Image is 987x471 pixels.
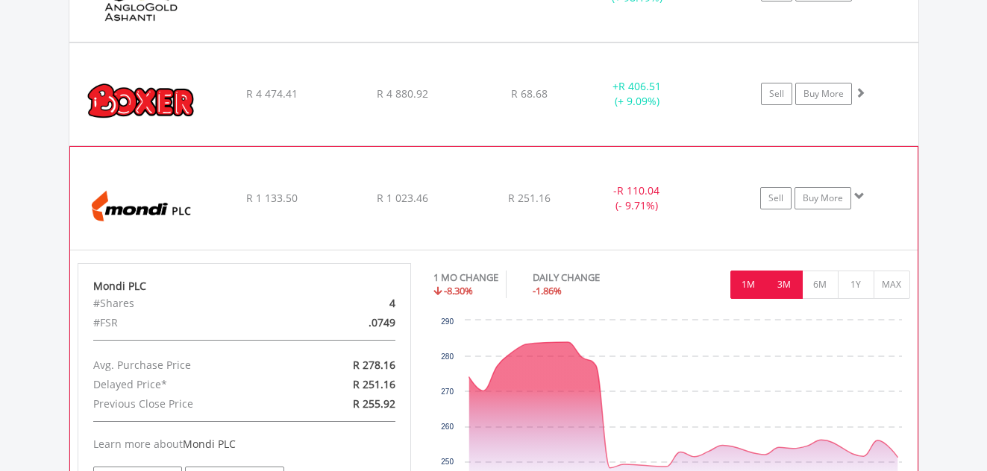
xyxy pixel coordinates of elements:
[441,317,454,326] text: 290
[77,62,205,142] img: EQU.ZA.BOX.png
[802,271,839,299] button: 6M
[441,423,454,431] text: 260
[353,396,395,411] span: R 255.92
[82,294,298,313] div: #Shares
[618,79,661,93] span: R 406.51
[377,191,428,205] span: R 1 023.46
[246,191,298,205] span: R 1 133.50
[246,86,298,101] span: R 4 474.41
[795,83,852,105] a: Buy More
[353,358,395,372] span: R 278.16
[533,271,652,285] div: DAILY CHANGE
[377,86,428,101] span: R 4 880.92
[838,271,874,299] button: 1Y
[82,394,298,414] div: Previous Close Price
[93,279,396,294] div: Mondi PLC
[511,86,548,101] span: R 68.68
[183,437,236,451] span: Mondi PLC
[433,271,498,285] div: 1 MO CHANGE
[533,284,562,297] span: -1.86%
[444,284,473,297] span: -8.30%
[508,191,551,205] span: R 251.16
[766,271,803,299] button: 3M
[82,375,298,394] div: Delayed Price*
[298,313,407,332] div: .0749
[617,183,659,197] span: R 110.04
[581,79,694,109] div: + (+ 9.09%)
[441,458,454,466] text: 250
[93,437,396,452] div: Learn more about
[353,377,395,391] span: R 251.16
[580,183,692,213] div: - (- 9.71%)
[795,187,851,209] a: Buy More
[441,388,454,396] text: 270
[298,294,407,313] div: 4
[441,353,454,361] text: 280
[874,271,910,299] button: MAX
[82,355,298,375] div: Avg. Purchase Price
[82,313,298,332] div: #FSR
[730,271,767,299] button: 1M
[761,83,792,105] a: Sell
[78,165,206,246] img: EQU.ZA.MNP.png
[760,187,792,209] a: Sell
